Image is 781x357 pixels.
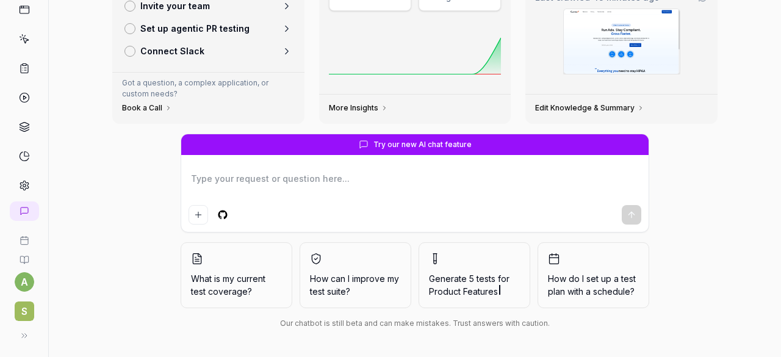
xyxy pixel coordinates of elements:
[5,245,43,265] a: Documentation
[120,40,297,62] a: Connect Slack
[429,286,498,297] span: Product Features
[538,242,649,308] button: How do I set up a test plan with a schedule?
[15,301,34,321] span: S
[189,205,208,225] button: Add attachment
[122,78,295,99] p: Got a question, a complex application, or custom needs?
[140,45,204,57] p: Connect Slack
[300,242,411,308] button: How can I improve my test suite?
[535,103,644,113] a: Edit Knowledge & Summary
[181,242,292,308] button: What is my current test coverage?
[15,272,34,292] button: a
[564,9,680,74] img: Screenshot
[548,272,639,298] span: How do I set up a test plan with a schedule?
[181,318,649,329] div: Our chatbot is still beta and can make mistakes. Trust answers with caution.
[10,201,39,221] a: New conversation
[140,22,250,35] p: Set up agentic PR testing
[329,103,388,113] a: More Insights
[122,103,172,113] a: Book a Call
[429,272,520,298] span: Generate 5 tests for
[310,272,401,298] span: How can I improve my test suite?
[5,292,43,323] button: S
[120,17,297,40] a: Set up agentic PR testing
[5,226,43,245] a: Book a call with us
[373,139,472,150] span: Try our new AI chat feature
[419,242,530,308] button: Generate 5 tests forProduct Features
[191,272,282,298] span: What is my current test coverage?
